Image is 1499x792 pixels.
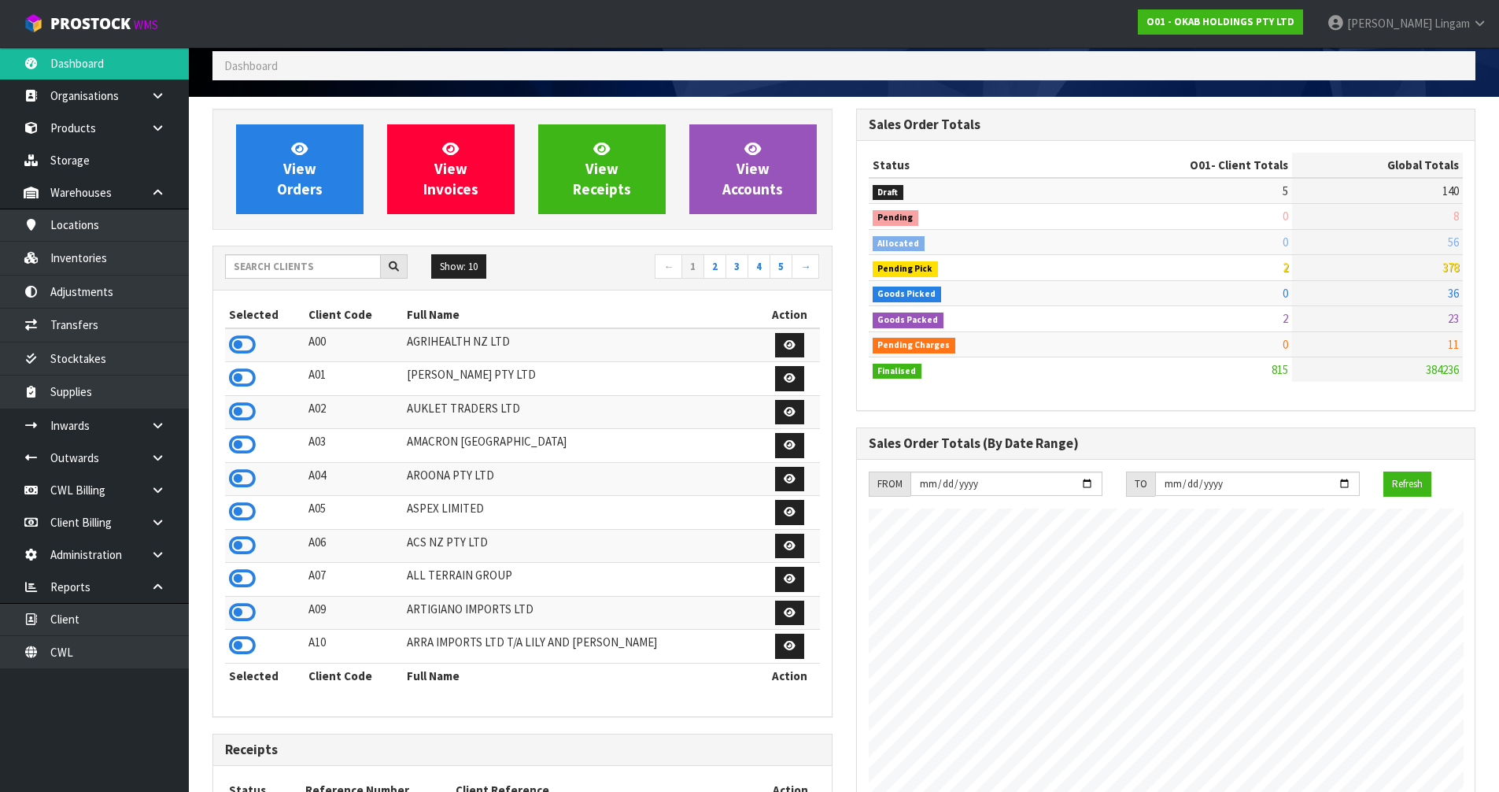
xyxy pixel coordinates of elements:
th: Client Code [305,663,404,688]
th: Global Totals [1292,153,1463,178]
td: ARRA IMPORTS LTD T/A LILY AND [PERSON_NAME] [403,630,759,664]
td: A02 [305,395,404,429]
a: → [792,254,819,279]
span: Pending Charges [873,338,956,353]
td: [PERSON_NAME] PTY LTD [403,362,759,396]
span: 8 [1453,209,1459,224]
a: 3 [726,254,748,279]
div: FROM [869,472,910,497]
span: 378 [1442,260,1459,275]
a: ViewAccounts [689,124,817,214]
span: 2 [1283,311,1288,326]
span: Goods Picked [873,287,942,302]
td: ALL TERRAIN GROUP [403,563,759,597]
a: O01 - OKAB HOLDINGS PTY LTD [1138,9,1303,35]
td: A03 [305,429,404,463]
td: ASPEX LIMITED [403,496,759,530]
span: 140 [1442,183,1459,198]
td: A00 [305,328,404,362]
span: Lingam [1434,16,1470,31]
strong: O01 - OKAB HOLDINGS PTY LTD [1146,15,1294,28]
small: WMS [134,17,158,32]
th: Selected [225,663,305,688]
span: View Receipts [573,139,631,198]
button: Refresh [1383,472,1431,497]
span: Allocated [873,236,925,252]
h3: Sales Order Totals (By Date Range) [869,436,1464,451]
span: Goods Packed [873,313,944,328]
td: A05 [305,496,404,530]
td: AROONA PTY LTD [403,462,759,496]
a: ViewReceipts [538,124,666,214]
h3: Sales Order Totals [869,117,1464,132]
span: Finalised [873,364,922,379]
td: AGRIHEALTH NZ LTD [403,328,759,362]
span: 0 [1283,286,1288,301]
th: Action [760,663,820,688]
a: ← [655,254,682,279]
th: Full Name [403,302,759,328]
th: Full Name [403,663,759,688]
img: cube-alt.png [24,13,43,33]
td: A01 [305,362,404,396]
span: 0 [1283,235,1288,250]
div: TO [1126,472,1155,497]
input: Search clients [225,254,381,279]
span: View Accounts [722,139,783,198]
th: Client Code [305,302,404,328]
span: Dashboard [224,58,278,73]
td: AUKLET TRADERS LTD [403,395,759,429]
span: 0 [1283,209,1288,224]
span: 2 [1283,260,1288,275]
span: 56 [1448,235,1459,250]
td: A10 [305,630,404,664]
span: View Invoices [423,139,478,198]
nav: Page navigation [534,254,820,282]
a: ViewOrders [236,124,364,214]
span: 384236 [1426,362,1459,377]
span: Pending [873,210,919,226]
td: A09 [305,596,404,630]
span: O01 [1190,157,1211,172]
a: ViewInvoices [387,124,515,214]
h3: Receipts [225,742,820,757]
span: 5 [1283,183,1288,198]
td: ARTIGIANO IMPORTS LTD [403,596,759,630]
span: Pending Pick [873,261,939,277]
th: Status [869,153,1064,178]
a: 1 [681,254,704,279]
th: Action [760,302,820,328]
th: Selected [225,302,305,328]
span: 815 [1272,362,1288,377]
span: 36 [1448,286,1459,301]
span: Draft [873,185,904,201]
span: 0 [1283,337,1288,352]
a: 2 [703,254,726,279]
span: 23 [1448,311,1459,326]
button: Show: 10 [431,254,486,279]
a: 4 [748,254,770,279]
td: A06 [305,529,404,563]
td: A07 [305,563,404,597]
span: ProStock [50,13,131,34]
span: 11 [1448,337,1459,352]
span: View Orders [277,139,323,198]
span: [PERSON_NAME] [1347,16,1432,31]
td: ACS NZ PTY LTD [403,529,759,563]
td: AMACRON [GEOGRAPHIC_DATA] [403,429,759,463]
td: A04 [305,462,404,496]
th: - Client Totals [1064,153,1292,178]
a: 5 [770,254,792,279]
